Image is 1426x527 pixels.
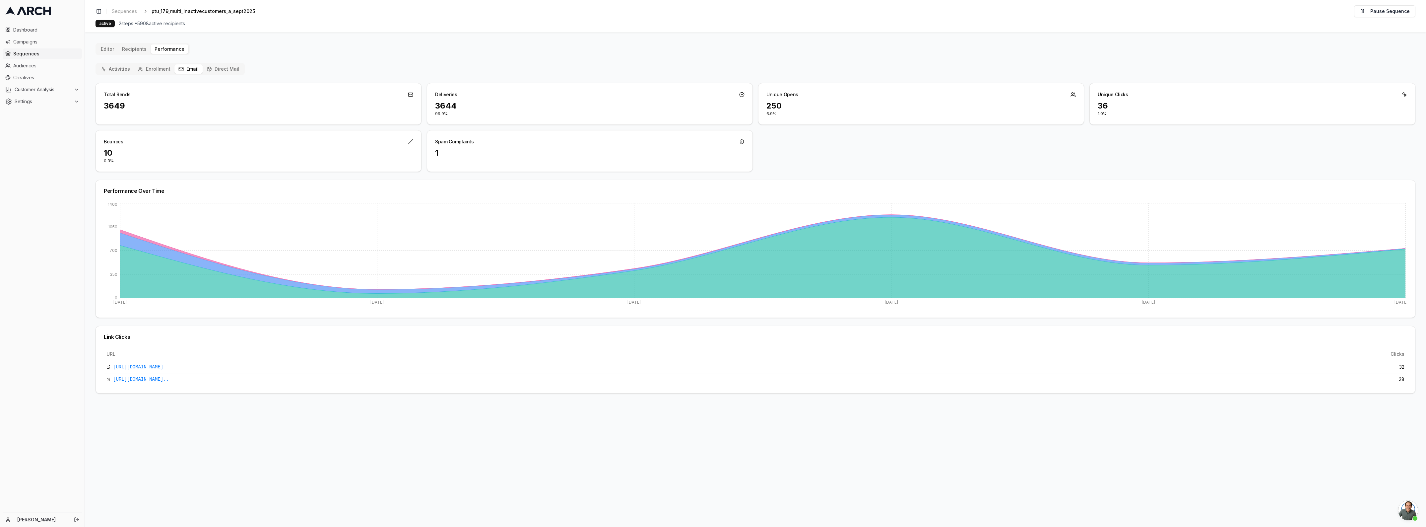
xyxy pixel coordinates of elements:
th: Clicks [1374,347,1407,361]
span: ptu_179_multi_inactivecustomers_a_sept2025 [152,8,255,15]
div: Open chat [1398,500,1418,520]
tspan: [DATE] [1142,300,1155,305]
div: active [96,20,115,27]
p: 0.3% [104,158,413,164]
span: Audiences [13,62,79,69]
div: Bounces [104,138,123,145]
tspan: 700 [109,248,117,253]
p: 1.0% [1098,111,1407,116]
button: Email [174,64,203,74]
button: Customer Analysis [3,84,82,95]
a: Sequences [109,7,140,16]
span: 2 steps • 5908 active recipients [119,20,185,27]
tspan: [DATE] [370,300,384,305]
a: Creatives [3,72,82,83]
td: 32 [1374,361,1407,373]
div: Performance Over Time [104,188,1407,193]
button: Editor [97,44,118,54]
button: Enrollment [134,64,174,74]
span: Customer Analysis [15,86,71,93]
a: [URL][DOMAIN_NAME] [113,364,163,370]
div: Spam Complaints [435,138,474,145]
div: Unique Clicks [1098,91,1128,98]
span: Settings [15,98,71,105]
span: Creatives [13,74,79,81]
div: 250 [766,101,1076,111]
span: Sequences [112,8,137,15]
div: Deliveries [435,91,457,98]
a: Dashboard [3,25,82,35]
tspan: 0 [115,295,117,300]
button: Performance [151,44,188,54]
button: Direct Mail [203,64,243,74]
a: Campaigns [3,37,82,47]
button: Settings [3,96,82,107]
a: Sequences [3,48,82,59]
div: 3644 [435,101,745,111]
tspan: 1400 [108,202,117,207]
tspan: [DATE] [627,300,641,305]
th: URL [104,347,1374,361]
tspan: 1050 [108,224,117,229]
div: Unique Opens [766,91,798,98]
button: Pause Sequence [1354,5,1415,17]
div: 36 [1098,101,1407,111]
p: 6.9% [766,111,1076,116]
tspan: 350 [110,272,117,277]
nav: breadcrumb [109,7,266,16]
div: 1 [435,148,745,158]
div: 3649 [104,101,413,111]
span: Campaigns [13,38,79,45]
button: Log out [72,515,81,524]
td: 28 [1374,373,1407,385]
div: Total Sends [104,91,130,98]
p: 99.9% [435,111,745,116]
button: Recipients [118,44,151,54]
tspan: [DATE] [1394,300,1408,305]
a: [PERSON_NAME] [17,516,67,523]
button: Activities [97,64,134,74]
span: Sequences [13,50,79,57]
tspan: [DATE] [113,300,127,305]
a: [URL][DOMAIN_NAME].. [113,376,169,383]
span: Dashboard [13,27,79,33]
a: Audiences [3,60,82,71]
div: Link Clicks [104,334,1407,339]
tspan: [DATE] [885,300,898,305]
div: 10 [104,148,413,158]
